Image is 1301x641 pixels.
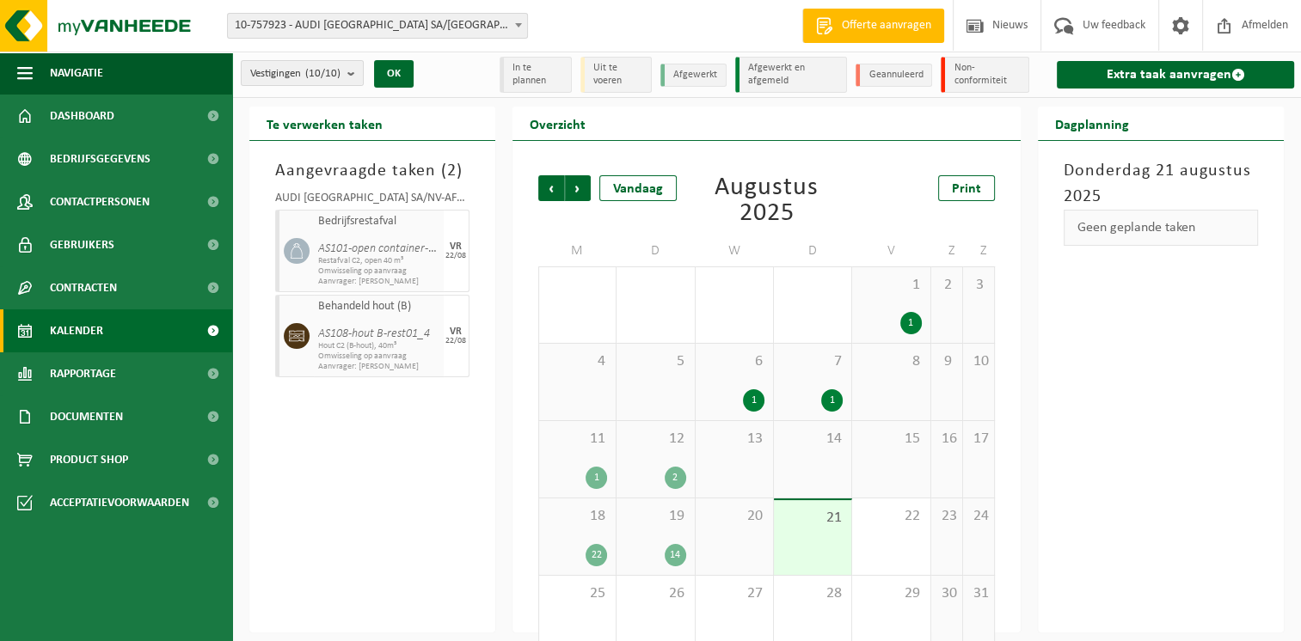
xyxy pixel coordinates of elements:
[660,64,727,87] li: Afgewerkt
[50,438,128,481] span: Product Shop
[548,352,607,371] span: 4
[445,337,466,345] div: 22/08
[275,158,469,184] h3: Aangevraagde taken ( )
[625,352,685,371] span: 5
[50,95,114,137] span: Dashboard
[50,266,117,309] span: Contracten
[318,277,439,287] span: Aanvrager: [PERSON_NAME]
[318,266,439,277] span: Omwisseling op aanvraag
[972,430,985,449] span: 17
[228,14,527,38] span: 10-757923 - AUDI BRUSSELS SA/NV - VORST
[250,61,341,87] span: Vestigingen
[972,507,985,526] span: 24
[838,17,936,34] span: Offerte aanvragen
[548,507,607,526] span: 18
[500,57,572,93] li: In te plannen
[450,327,462,337] div: VR
[275,192,469,210] div: AUDI [GEOGRAPHIC_DATA] SA/NV-AFVALPARK C2-INGANG 1
[704,430,764,449] span: 13
[1064,210,1258,246] div: Geen geplande taken
[782,584,843,603] span: 28
[318,351,439,362] span: Omwisseling op aanvraag
[548,430,607,449] span: 11
[50,309,103,352] span: Kalender
[940,276,954,295] span: 2
[625,584,685,603] span: 26
[696,235,774,266] td: W
[931,235,963,266] td: Z
[735,57,847,93] li: Afgewerkt en afgemeld
[249,107,400,140] h2: Te verwerken taken
[821,389,843,412] div: 1
[1064,158,1258,210] h3: Donderdag 21 augustus 2025
[938,175,995,201] a: Print
[580,57,653,93] li: Uit te voeren
[318,362,439,372] span: Aanvrager: [PERSON_NAME]
[861,584,921,603] span: 29
[861,276,921,295] span: 1
[538,235,617,266] td: M
[447,162,457,180] span: 2
[374,60,414,88] button: OK
[586,467,607,489] div: 1
[692,175,841,227] div: Augustus 2025
[856,64,932,87] li: Geannuleerd
[782,430,843,449] span: 14
[972,584,985,603] span: 31
[50,223,114,266] span: Gebruikers
[940,507,954,526] span: 23
[743,389,764,412] div: 1
[512,107,603,140] h2: Overzicht
[1038,107,1146,140] h2: Dagplanning
[972,276,985,295] span: 3
[861,352,921,371] span: 8
[972,352,985,371] span: 10
[50,481,189,524] span: Acceptatievoorwaarden
[940,430,954,449] span: 16
[941,57,1028,93] li: Non-conformiteit
[940,352,954,371] span: 9
[852,235,930,266] td: V
[900,312,922,334] div: 1
[704,507,764,526] span: 20
[548,584,607,603] span: 25
[952,182,981,196] span: Print
[318,256,439,266] span: Restafval C2, open 40 m³
[1057,61,1294,89] a: Extra taak aanvragen
[963,235,995,266] td: Z
[625,430,685,449] span: 12
[318,242,531,255] i: AS101-open container-restafval C2-rest05_4
[802,9,944,43] a: Offerte aanvragen
[599,175,677,201] div: Vandaag
[586,544,607,566] div: 22
[774,235,852,266] td: D
[665,467,686,489] div: 2
[625,507,685,526] span: 19
[445,252,466,260] div: 22/08
[565,175,591,201] span: Volgende
[241,60,364,86] button: Vestigingen(10/10)
[940,584,954,603] span: 30
[318,327,430,340] i: AS108-hout B-rest01_4
[50,395,123,438] span: Documenten
[861,507,921,526] span: 22
[704,352,764,371] span: 6
[861,430,921,449] span: 15
[538,175,564,201] span: Vorige
[450,241,462,252] div: VR
[704,584,764,603] span: 27
[782,352,843,371] span: 7
[318,341,439,351] span: Hout C2 (B-hout), 40m³
[617,235,695,266] td: D
[50,52,103,95] span: Navigatie
[318,300,439,314] span: Behandeld hout (B)
[50,180,150,223] span: Contactpersonen
[50,352,116,395] span: Rapportage
[50,137,150,180] span: Bedrijfsgegevens
[305,68,341,79] count: (10/10)
[782,509,843,528] span: 21
[665,544,686,566] div: 14
[318,215,439,229] span: Bedrijfsrestafval
[227,13,528,39] span: 10-757923 - AUDI BRUSSELS SA/NV - VORST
